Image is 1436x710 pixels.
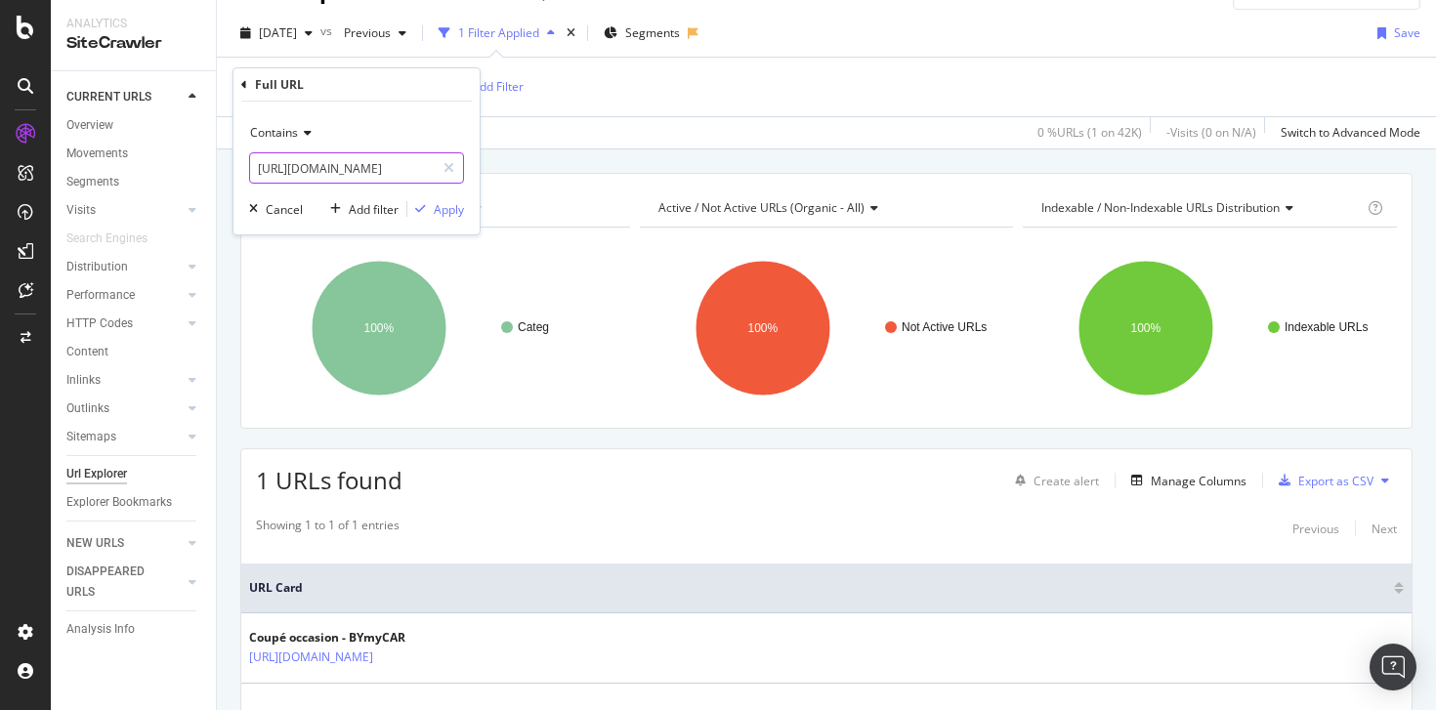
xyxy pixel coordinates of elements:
text: Not Active URLs [902,320,987,334]
button: Manage Columns [1123,469,1246,492]
a: Content [66,342,202,362]
div: Full URL [255,76,304,93]
div: HTTP Codes [66,313,133,334]
div: Manage Columns [1151,473,1246,489]
svg: A chart. [256,243,630,413]
button: Segments [596,18,688,49]
div: Explorer Bookmarks [66,492,172,513]
div: Open Intercom Messenger [1370,644,1416,690]
text: 100% [1131,321,1161,335]
button: Add Filter [445,75,524,99]
a: Movements [66,144,202,164]
div: DISAPPEARED URLS [66,562,165,603]
div: Coupé occasion - BYmyCAR [249,629,437,647]
a: Sitemaps [66,427,183,447]
div: Cancel [266,201,303,218]
text: Indexable URLs [1285,320,1368,334]
a: Analysis Info [66,619,202,640]
div: Export as CSV [1298,473,1373,489]
div: Performance [66,285,135,306]
button: Export as CSV [1271,465,1373,496]
button: Create alert [1007,465,1099,496]
a: Outlinks [66,398,183,419]
a: [URL][DOMAIN_NAME] [249,647,373,667]
span: Segments [625,24,680,41]
div: Overview [66,115,113,136]
a: Visits [66,200,183,221]
span: Indexable / Non-Indexable URLs distribution [1041,199,1280,216]
div: Analytics [66,16,200,32]
div: Create alert [1034,473,1099,489]
div: Previous [1292,521,1339,537]
div: SiteCrawler [66,32,200,55]
h4: Indexable / Non-Indexable URLs Distribution [1037,192,1364,224]
div: Switch to Advanced Mode [1281,124,1420,141]
a: Performance [66,285,183,306]
div: Analysis Info [66,619,135,640]
div: Segments [66,172,119,192]
button: Previous [1292,517,1339,540]
div: Movements [66,144,128,164]
a: DISAPPEARED URLS [66,562,183,603]
div: NEW URLS [66,533,124,554]
span: 2025 Sep. 9th [259,24,297,41]
div: Distribution [66,257,128,277]
div: Save [1394,24,1420,41]
a: Url Explorer [66,464,202,484]
button: Next [1372,517,1397,540]
button: Save [1370,18,1420,49]
a: NEW URLS [66,533,183,554]
div: Url Explorer [66,464,127,484]
span: vs [320,22,336,39]
span: 1 URLs found [256,464,402,496]
svg: A chart. [1023,243,1397,413]
text: 100% [364,321,395,335]
div: 1 Filter Applied [458,24,539,41]
button: Switch to Advanced Mode [1273,117,1420,148]
div: Search Engines [66,229,148,249]
span: Previous [336,24,391,41]
span: Contains [250,124,298,141]
svg: A chart. [640,243,1014,413]
button: 1 Filter Applied [431,18,563,49]
div: Visits [66,200,96,221]
div: Sitemaps [66,427,116,447]
button: [DATE] [232,18,320,49]
button: Cancel [241,199,303,219]
a: Explorer Bookmarks [66,492,202,513]
a: HTTP Codes [66,313,183,334]
div: Next [1372,521,1397,537]
div: 0 % URLs ( 1 on 42K ) [1037,124,1142,141]
button: Apply [407,199,464,219]
div: Content [66,342,108,362]
text: Categ [518,320,549,334]
a: Inlinks [66,370,183,391]
div: Apply [434,201,464,218]
div: Add Filter [472,78,524,95]
a: Distribution [66,257,183,277]
button: Add filter [322,199,399,219]
span: Active / Not Active URLs (organic - all) [658,199,865,216]
div: Inlinks [66,370,101,391]
button: Previous [336,18,414,49]
a: CURRENT URLS [66,87,183,107]
div: Add filter [349,201,399,218]
div: Showing 1 to 1 of 1 entries [256,517,400,540]
h4: Active / Not Active URLs [655,192,996,224]
text: 100% [747,321,778,335]
a: Overview [66,115,202,136]
span: URL Card [249,579,1389,597]
div: Outlinks [66,398,109,419]
a: Segments [66,172,202,192]
div: - Visits ( 0 on N/A ) [1166,124,1256,141]
div: CURRENT URLS [66,87,151,107]
a: Search Engines [66,229,167,249]
div: times [563,23,579,43]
